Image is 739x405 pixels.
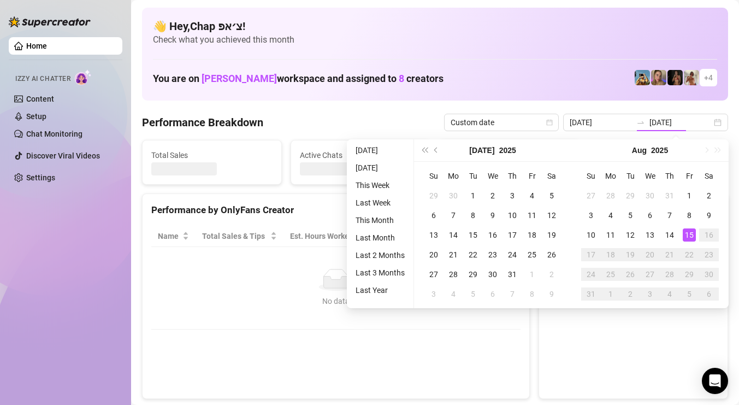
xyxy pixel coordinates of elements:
[26,95,54,103] a: Content
[636,118,645,127] span: swap-right
[153,73,444,85] h1: You are on workspace and assigned to creators
[548,203,719,218] div: Sales by OnlyFans Creator
[570,116,632,128] input: Start date
[651,70,666,85] img: Cherry
[702,368,728,394] div: Open Intercom Messenger
[26,42,47,50] a: Home
[26,112,46,121] a: Setup
[202,230,268,242] span: Total Sales & Tips
[684,70,699,85] img: Green
[635,70,650,85] img: Babydanix
[451,114,552,131] span: Custom date
[158,230,180,242] span: Name
[162,295,510,307] div: No data
[26,151,100,160] a: Discover Viral Videos
[9,16,91,27] img: logo-BBDzfeDw.svg
[445,230,505,242] span: Chat Conversion
[151,149,273,161] span: Total Sales
[371,226,438,247] th: Sales / Hour
[153,19,717,34] h4: 👋 Hey, Chap צ׳אפ !
[399,73,404,84] span: 8
[290,230,357,242] div: Est. Hours Worked
[667,70,683,85] img: the_bohema
[546,119,553,126] span: calendar
[439,226,521,247] th: Chat Conversion
[449,149,570,161] span: Messages Sent
[378,230,423,242] span: Sales / Hour
[704,72,713,84] span: + 4
[153,34,717,46] span: Check what you achieved this month
[75,69,92,85] img: AI Chatter
[26,173,55,182] a: Settings
[649,116,712,128] input: End date
[151,226,196,247] th: Name
[142,115,263,130] h4: Performance Breakdown
[636,118,645,127] span: to
[26,130,82,138] a: Chat Monitoring
[15,74,70,84] span: Izzy AI Chatter
[300,149,421,161] span: Active Chats
[196,226,283,247] th: Total Sales & Tips
[202,73,277,84] span: [PERSON_NAME]
[151,203,521,218] div: Performance by OnlyFans Creator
